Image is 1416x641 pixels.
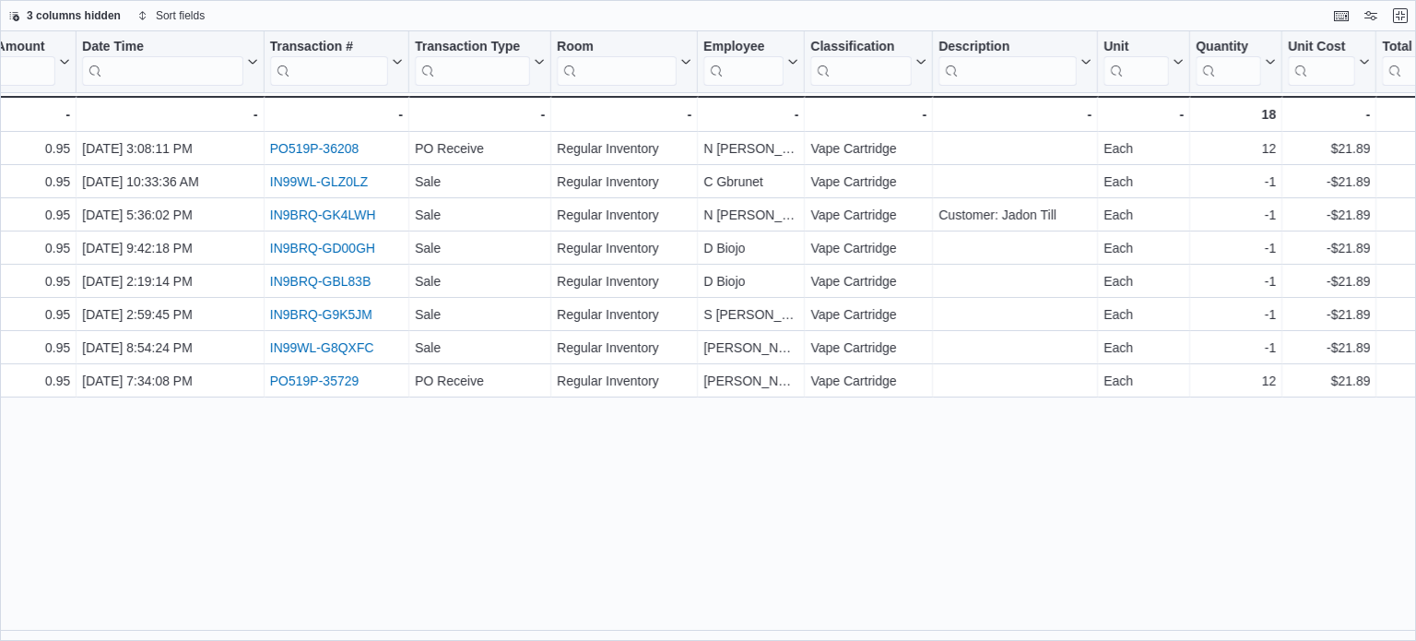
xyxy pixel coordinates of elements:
[1360,5,1382,27] button: Display options
[1330,5,1352,27] button: Keyboard shortcuts
[270,103,403,125] div: -
[415,103,545,125] div: -
[1,5,128,27] button: 3 columns hidden
[557,103,691,125] div: -
[938,103,1091,125] div: -
[1196,103,1276,125] div: 18
[703,103,798,125] div: -
[156,8,205,23] span: Sort fields
[1288,103,1370,125] div: -
[1103,103,1184,125] div: -
[1389,5,1411,27] button: Exit fullscreen
[810,103,926,125] div: -
[82,103,257,125] div: -
[27,8,121,23] span: 3 columns hidden
[130,5,212,27] button: Sort fields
